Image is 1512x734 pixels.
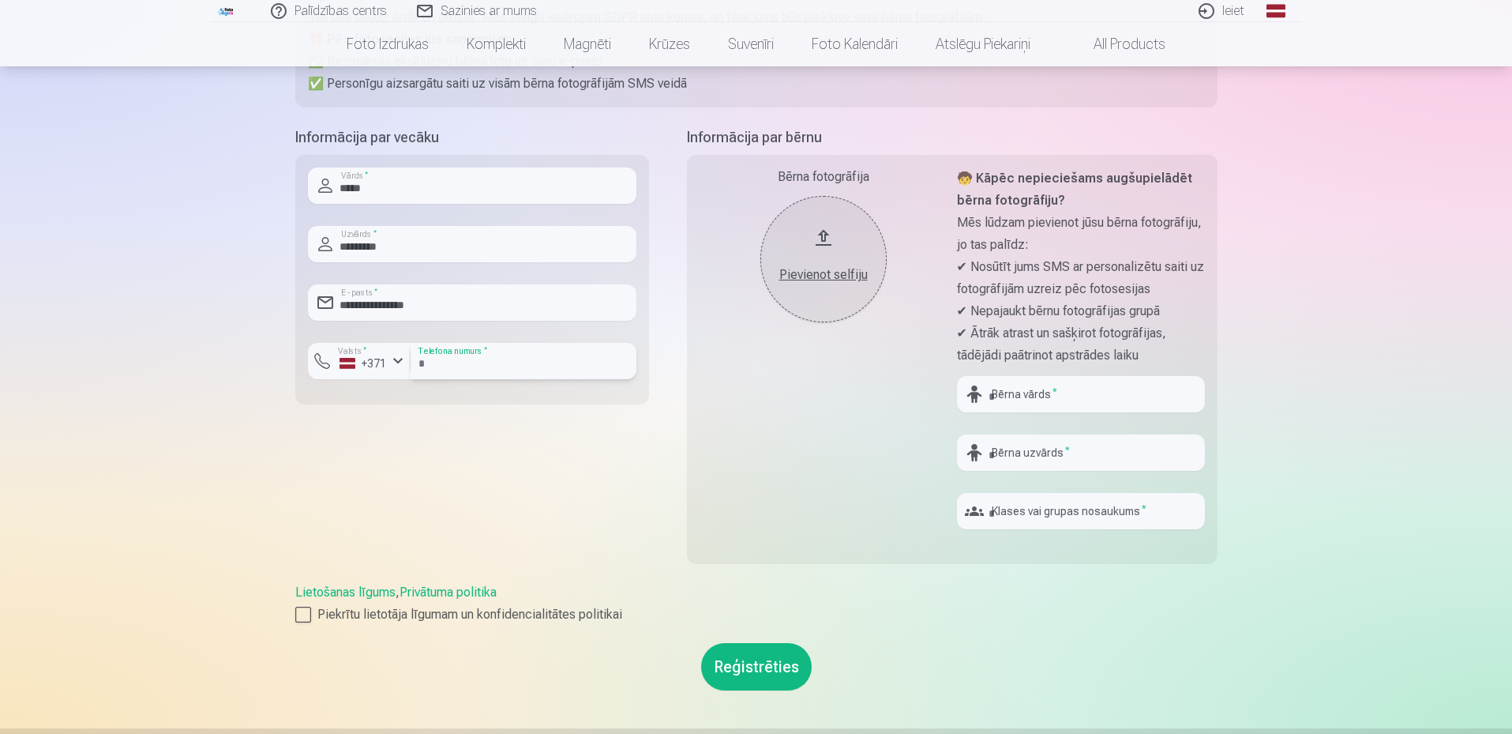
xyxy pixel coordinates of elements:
[400,585,497,600] a: Privātuma politika
[957,300,1205,322] p: ✔ Nepajaukt bērnu fotogrāfijas grupā
[760,196,887,322] button: Pievienot selfiju
[308,343,411,379] button: Valsts*+371
[957,171,1192,208] strong: 🧒 Kāpēc nepieciešams augšupielādēt bērna fotogrāfiju?
[218,6,235,16] img: /fa1
[1049,22,1184,66] a: All products
[295,583,1217,624] div: ,
[917,22,1049,66] a: Atslēgu piekariņi
[545,22,630,66] a: Magnēti
[295,126,649,149] h5: Informācija par vecāku
[295,605,1217,624] label: Piekrītu lietotāja līgumam un konfidencialitātes politikai
[340,356,387,371] div: +371
[957,322,1205,367] p: ✔ Ātrāk atrast un sašķirot fotogrāfijas, tādējādi paātrinot apstrādes laiku
[333,345,372,357] label: Valsts
[448,22,545,66] a: Komplekti
[700,168,947,186] div: Bērna fotogrāfija
[630,22,709,66] a: Krūzes
[793,22,917,66] a: Foto kalendāri
[957,256,1205,300] p: ✔ Nosūtīt jums SMS ar personalizētu saiti uz fotogrāfijām uzreiz pēc fotosesijas
[687,126,1217,149] h5: Informācija par bērnu
[701,643,812,691] button: Reģistrēties
[709,22,793,66] a: Suvenīri
[328,22,448,66] a: Foto izdrukas
[776,265,871,284] div: Pievienot selfiju
[295,585,396,600] a: Lietošanas līgums
[308,73,1205,95] p: ✅ Personīgu aizsargātu saiti uz visām bērna fotogrāfijām SMS veidā
[957,212,1205,256] p: Mēs lūdzam pievienot jūsu bērna fotogrāfiju, jo tas palīdz:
